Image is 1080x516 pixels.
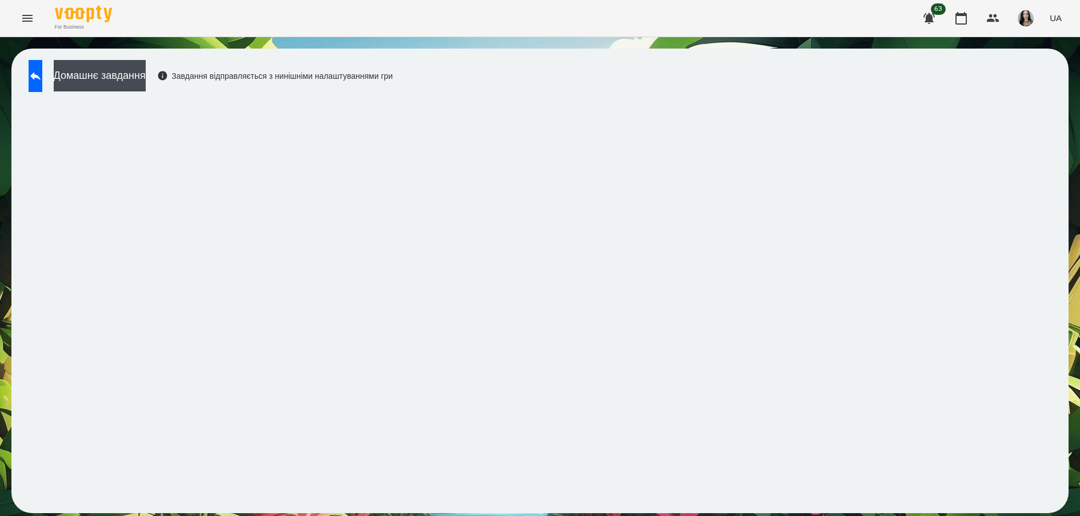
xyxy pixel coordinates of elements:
[157,70,393,82] div: Завдання відправляється з нинішніми налаштуваннями гри
[55,6,112,22] img: Voopty Logo
[931,3,946,15] span: 63
[55,23,112,31] span: For Business
[1050,12,1062,24] span: UA
[14,5,41,32] button: Menu
[1045,7,1066,29] button: UA
[1018,10,1034,26] img: 23d2127efeede578f11da5c146792859.jpg
[54,60,146,91] button: Домашнє завдання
